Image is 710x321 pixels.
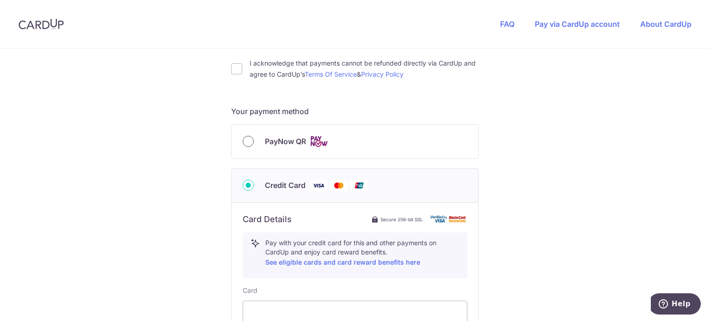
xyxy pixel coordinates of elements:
h5: Your payment method [231,106,479,117]
iframe: Secure card payment input frame [251,307,459,318]
a: About CardUp [640,19,692,29]
div: PayNow QR Cards logo [243,136,467,147]
a: FAQ [500,19,514,29]
img: Cards logo [310,136,328,147]
img: CardUp [18,18,64,30]
label: Card [243,286,257,295]
a: Pay via CardUp account [535,19,620,29]
a: Privacy Policy [361,70,404,78]
img: Union Pay [350,180,368,191]
span: PayNow QR [265,136,306,147]
a: Terms Of Service [305,70,357,78]
h6: Card Details [243,214,292,225]
img: card secure [430,215,467,223]
img: Mastercard [330,180,348,191]
span: Credit Card [265,180,306,191]
span: Secure 256-bit SSL [380,216,423,223]
div: Credit Card Visa Mastercard Union Pay [243,180,467,191]
img: Visa [309,180,328,191]
p: Pay with your credit card for this and other payments on CardUp and enjoy card reward benefits. [265,238,459,268]
label: I acknowledge that payments cannot be refunded directly via CardUp and agree to CardUp’s & [250,58,479,80]
a: See eligible cards and card reward benefits here [265,258,420,266]
iframe: Opens a widget where you can find more information [651,293,701,316]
